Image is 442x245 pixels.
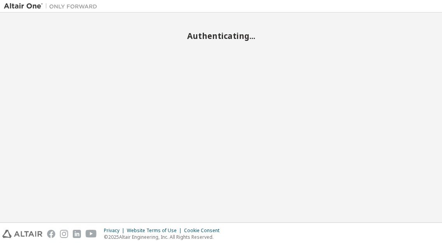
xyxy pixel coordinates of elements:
img: youtube.svg [86,230,97,238]
img: facebook.svg [47,230,55,238]
h2: Authenticating... [4,31,438,41]
img: Altair One [4,2,101,10]
img: altair_logo.svg [2,230,42,238]
p: © 2025 Altair Engineering, Inc. All Rights Reserved. [104,234,224,240]
div: Website Terms of Use [127,227,184,234]
div: Cookie Consent [184,227,224,234]
img: linkedin.svg [73,230,81,238]
div: Privacy [104,227,127,234]
img: instagram.svg [60,230,68,238]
